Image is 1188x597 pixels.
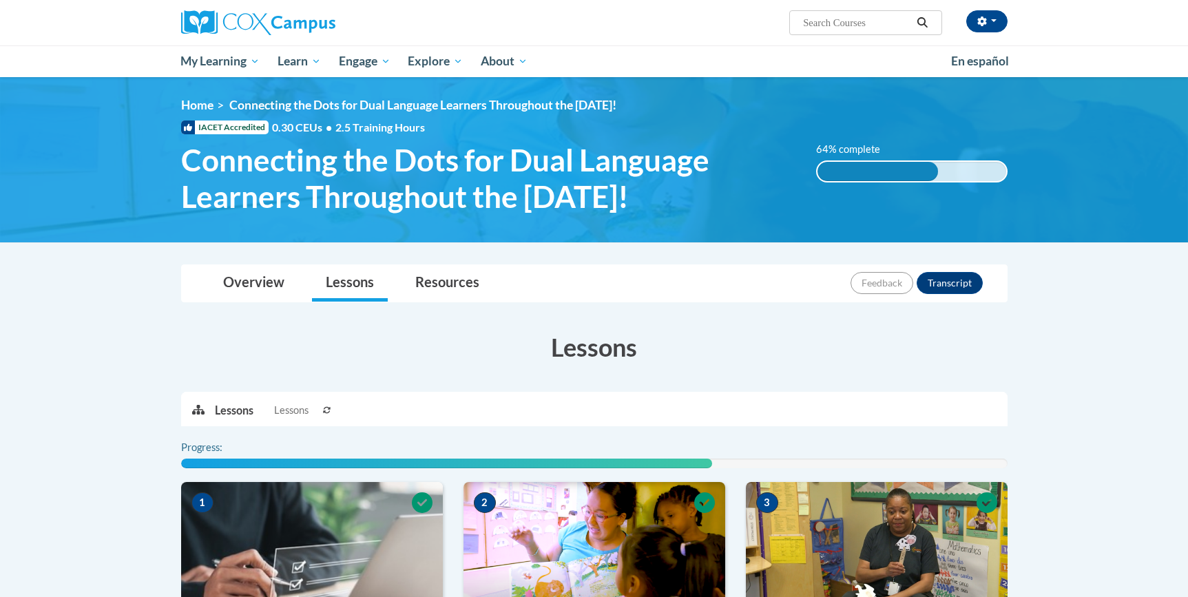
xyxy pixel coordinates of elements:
input: Search Courses [802,14,912,31]
img: Cox Campus [181,10,335,35]
div: Main menu [160,45,1028,77]
span: 0.30 CEUs [272,120,335,135]
span: IACET Accredited [181,121,269,134]
a: Overview [209,265,298,302]
span: My Learning [180,53,260,70]
p: Lessons [215,403,253,418]
span: Learn [278,53,321,70]
span: 2 [474,492,496,513]
span: Engage [339,53,390,70]
button: Account Settings [966,10,1008,32]
a: Lessons [312,265,388,302]
a: My Learning [172,45,269,77]
span: Explore [408,53,463,70]
span: 1 [191,492,213,513]
a: Learn [269,45,330,77]
span: En español [951,54,1009,68]
div: 64% complete [817,162,938,181]
span: • [326,121,332,134]
label: Progress: [181,440,260,455]
span: 3 [756,492,778,513]
a: Engage [330,45,399,77]
span: About [481,53,528,70]
span: Lessons [274,403,309,418]
button: Feedback [851,272,913,294]
a: En español [942,47,1018,76]
button: Transcript [917,272,983,294]
label: 64% complete [816,142,895,157]
span: 2.5 Training Hours [335,121,425,134]
button: Search [912,14,932,31]
a: Home [181,98,213,112]
a: About [472,45,536,77]
a: Explore [399,45,472,77]
a: Cox Campus [181,10,443,35]
h3: Lessons [181,330,1008,364]
a: Resources [402,265,493,302]
span: Connecting the Dots for Dual Language Learners Throughout the [DATE]! [181,142,796,215]
span: Connecting the Dots for Dual Language Learners Throughout the [DATE]! [229,98,616,112]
